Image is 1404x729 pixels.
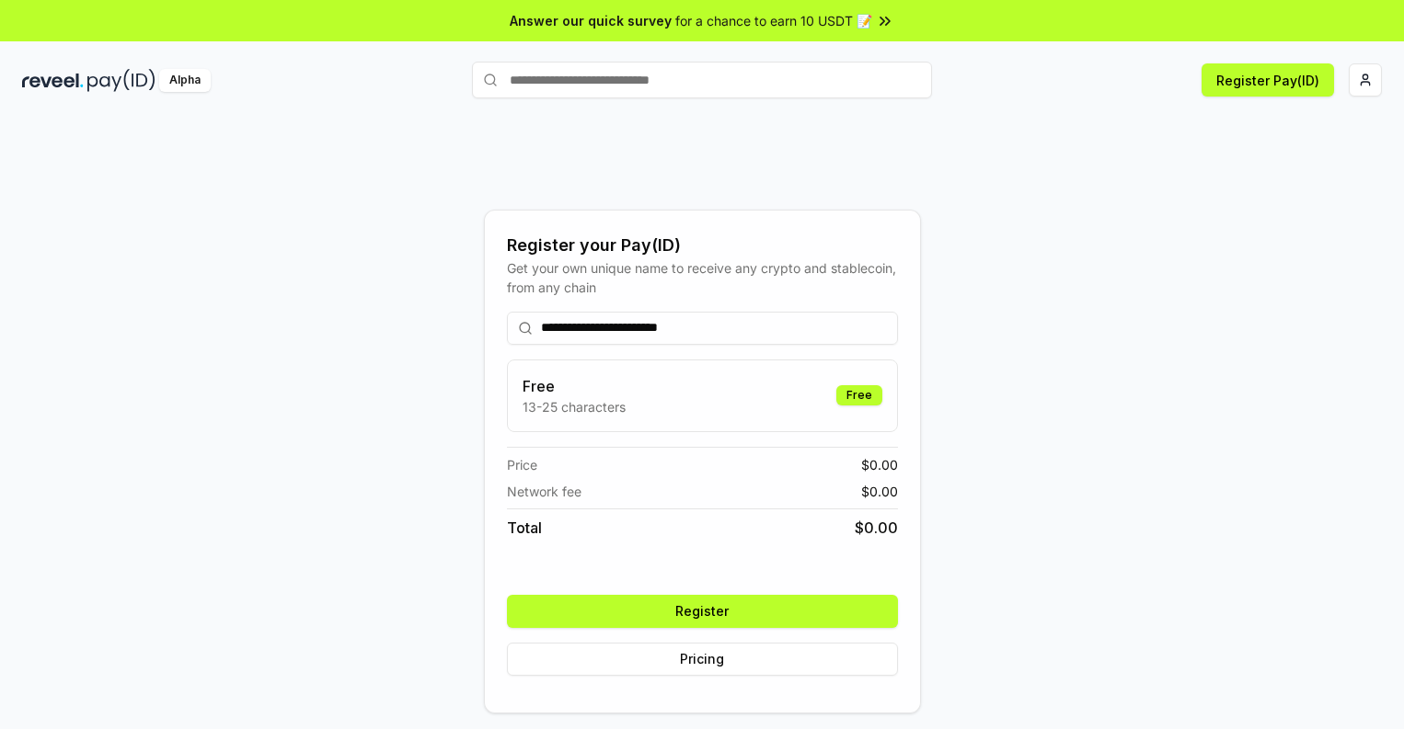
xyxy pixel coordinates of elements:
[507,595,898,628] button: Register
[861,455,898,474] span: $ 0.00
[836,385,882,405] div: Free
[523,375,626,397] h3: Free
[510,11,672,30] span: Answer our quick survey
[507,455,537,474] span: Price
[507,233,898,258] div: Register your Pay(ID)
[1202,63,1334,97] button: Register Pay(ID)
[507,482,581,501] span: Network fee
[507,258,898,297] div: Get your own unique name to receive any crypto and stablecoin, from any chain
[22,69,84,92] img: reveel_dark
[159,69,211,92] div: Alpha
[507,517,542,539] span: Total
[855,517,898,539] span: $ 0.00
[507,643,898,676] button: Pricing
[861,482,898,501] span: $ 0.00
[523,397,626,416] p: 13-25 characters
[87,69,155,92] img: pay_id
[675,11,872,30] span: for a chance to earn 10 USDT 📝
